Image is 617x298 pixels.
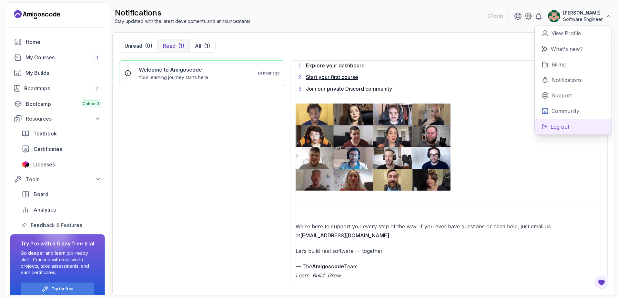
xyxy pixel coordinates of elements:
[21,282,94,295] button: Try for free
[189,39,215,52] button: All(1)
[10,35,105,48] a: home
[548,10,612,23] button: user profile image[PERSON_NAME]Software Engineer
[306,62,365,69] a: Explore your dashboard
[312,263,344,270] strong: Amigoscode
[25,69,101,77] div: My Builds
[551,29,581,37] p: View Profile
[535,72,612,88] a: Notifications
[18,143,105,155] a: certificates
[115,8,250,18] h2: notifications
[296,262,602,280] p: — The Team
[25,54,101,61] div: My Courses
[34,190,48,198] span: Board
[22,161,29,168] img: jetbrains icon
[26,115,101,123] div: Resources
[34,145,62,153] span: Certificates
[10,82,105,95] a: roadmaps
[551,92,572,99] p: Support
[96,86,98,91] span: 7
[18,158,105,171] a: licenses
[488,13,503,19] p: 0 Points
[535,103,612,119] a: Community
[535,41,612,57] a: What's new?
[535,119,612,134] button: Log out
[139,74,208,81] p: Your learning journey starts here
[535,57,612,72] a: Billing
[145,42,152,50] div: (0)
[300,232,389,239] a: [EMAIL_ADDRESS][DOMAIN_NAME]
[296,272,342,279] em: Learn. Build. Grow.
[24,84,101,92] div: Roadmaps
[31,221,82,229] span: Feedback & Features
[119,39,157,52] button: Unread(0)
[21,250,94,276] p: Go deeper and learn job-ready skills. Practice with real-world projects, take assessments, and ea...
[10,66,105,79] a: builds
[33,161,55,168] span: Licenses
[34,206,56,214] span: Analytics
[26,38,101,46] div: Home
[10,174,105,185] button: Tools
[296,222,602,240] p: We're here to support you every step of the way. If you ever have questions or need help, just em...
[18,203,105,216] a: analytics
[125,42,142,50] p: Unread
[551,123,569,131] p: Log out
[18,127,105,140] a: textbook
[26,100,101,108] div: Bootcamp
[96,55,98,60] span: 1
[139,66,208,74] h6: Welcome to Amigoscode
[551,45,583,53] p: What's new?
[33,130,57,137] span: Textbook
[296,104,450,191] img: Faces of Amigoscode
[204,42,210,50] div: (1)
[535,88,612,103] a: Support
[195,42,201,50] p: All
[83,101,99,106] span: Cohort 3
[551,107,579,115] p: Community
[18,188,105,201] a: board
[10,51,105,64] a: courses
[306,74,358,80] a: Start your first course
[157,39,189,52] button: Read(1)
[52,286,74,292] a: Try for free
[563,10,603,16] p: [PERSON_NAME]
[178,42,184,50] div: (1)
[306,85,392,92] a: Join our private Discord community
[594,275,609,290] button: Open Feedback Button
[551,76,582,84] p: Notifications
[10,113,105,124] button: Resources
[18,219,105,232] a: feedback
[14,9,60,20] a: Landing page
[115,18,250,25] p: Stay updated with the latest developments and announcements
[296,246,602,255] p: Let’s build real software — together.
[10,97,105,110] a: bootcamp
[548,10,560,22] img: user profile image
[551,61,566,68] p: Billing
[258,71,280,76] p: an hour ago
[535,25,612,41] a: View Profile
[26,175,101,183] div: Tools
[163,42,176,50] p: Read
[563,16,603,23] p: Software Engineer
